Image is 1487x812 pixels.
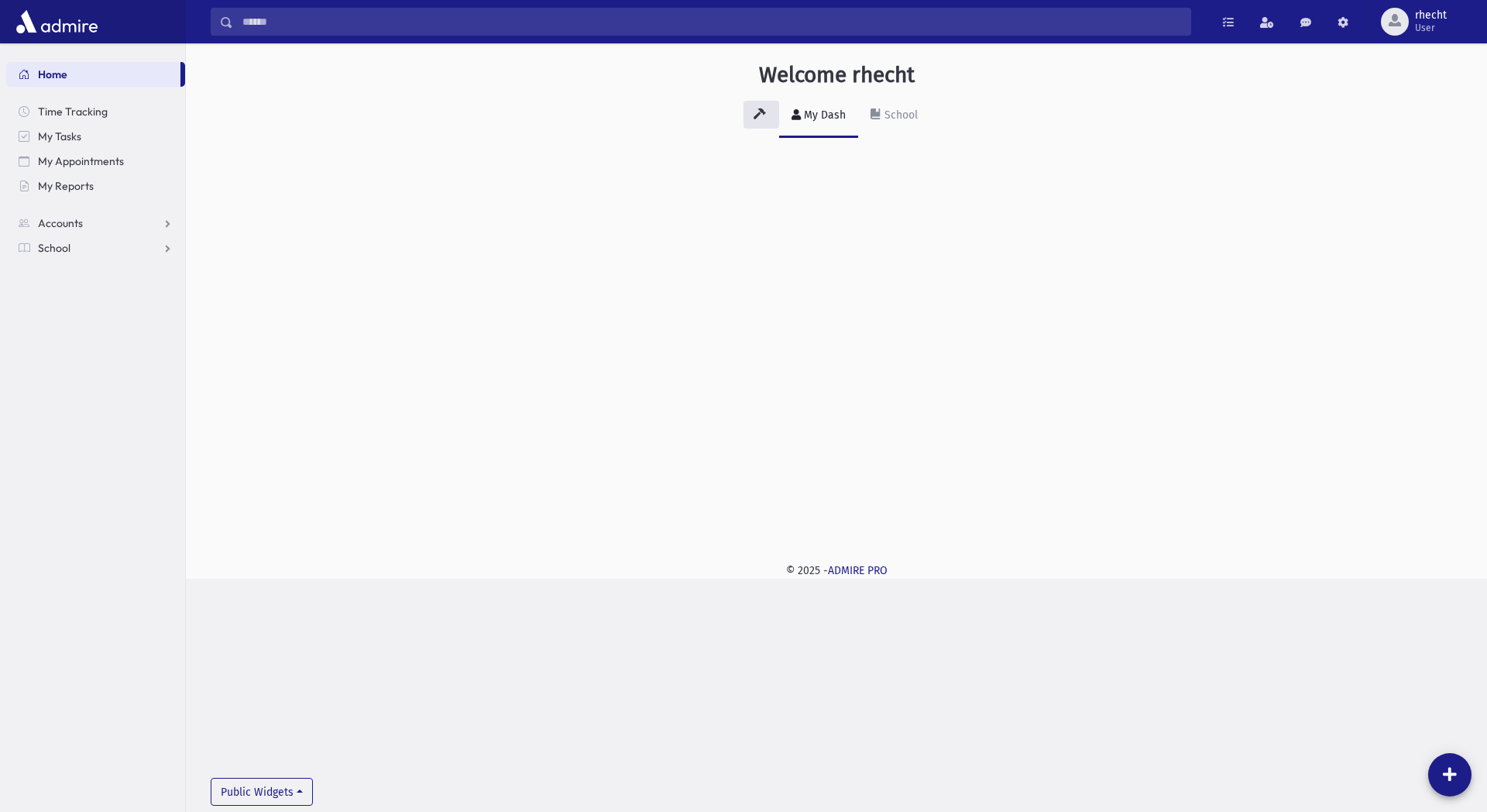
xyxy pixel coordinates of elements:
[6,99,185,124] a: Time Tracking
[1415,9,1447,22] span: rhecht
[38,216,83,230] span: Accounts
[211,563,1462,579] div: © 2025 -
[779,95,858,138] a: My Dash
[801,108,846,122] div: My Dash
[211,778,313,806] button: Public Widgets
[38,105,108,119] span: Time Tracking
[38,129,81,143] span: My Tasks
[759,62,915,88] h3: Welcome rhecht
[6,211,185,236] a: Accounts
[38,154,124,168] span: My Appointments
[6,62,180,87] a: Home
[6,236,185,260] a: School
[12,6,101,37] img: AdmirePro
[38,67,67,81] span: Home
[881,108,918,122] div: School
[6,124,185,149] a: My Tasks
[828,564,888,577] a: ADMIRE PRO
[858,95,930,138] a: School
[6,174,185,198] a: My Reports
[38,179,94,193] span: My Reports
[6,149,185,174] a: My Appointments
[1415,22,1447,34] span: User
[233,8,1190,36] input: Search
[38,241,70,255] span: School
